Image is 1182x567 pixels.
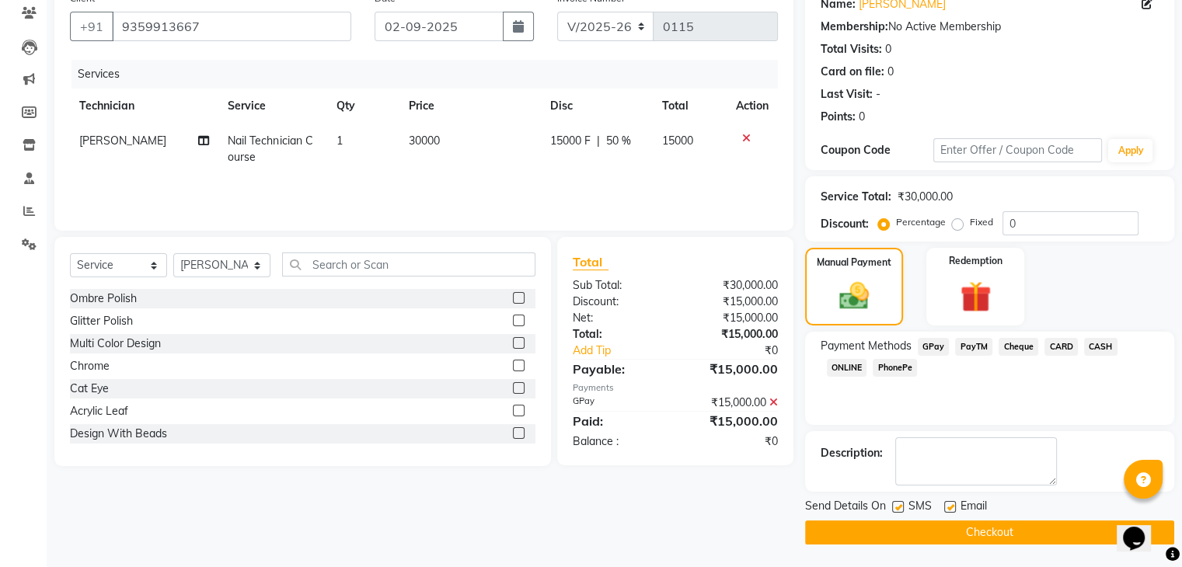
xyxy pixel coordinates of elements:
div: Net: [561,310,675,326]
span: PayTM [955,338,992,356]
input: Search or Scan [282,252,535,277]
span: 50 % [606,133,631,149]
span: Email [961,498,987,517]
span: Send Details On [805,498,886,517]
div: Chrome [70,358,110,374]
div: 0 [887,64,894,80]
button: Checkout [805,520,1174,544]
span: Total [573,254,608,270]
img: _gift.svg [950,277,1001,316]
div: ₹15,000.00 [675,412,790,430]
label: Manual Payment [817,256,891,270]
span: Payment Methods [821,338,912,354]
span: CASH [1084,338,1117,356]
div: Discount: [821,216,869,232]
span: 30000 [409,134,440,148]
span: | [597,133,600,149]
a: Add Tip [561,343,694,359]
span: PhonePe [873,359,917,377]
span: 1 [336,134,343,148]
input: Search by Name/Mobile/Email/Code [112,12,351,41]
div: Total: [561,326,675,343]
span: CARD [1044,338,1078,356]
iframe: chat widget [1117,505,1166,551]
span: Cheque [999,338,1038,356]
div: Multi Color Design [70,336,161,352]
div: ₹15,000.00 [675,395,790,411]
span: 15000 F [550,133,591,149]
div: Discount: [561,294,675,310]
span: [PERSON_NAME] [79,134,166,148]
div: ₹0 [675,433,790,450]
div: ₹15,000.00 [675,360,790,378]
button: Apply [1108,139,1152,162]
label: Fixed [970,215,993,229]
label: Redemption [949,254,1002,268]
div: Ombre Polish [70,290,137,307]
div: Paid: [561,412,675,430]
button: +91 [70,12,113,41]
div: Design With Beads [70,426,167,442]
th: Total [652,89,726,123]
th: Qty [327,89,399,123]
th: Price [399,89,541,123]
th: Disc [541,89,652,123]
span: 15000 [661,134,692,148]
div: Glitter Polish [70,313,133,329]
div: Total Visits: [821,41,882,57]
div: Card on file: [821,64,884,80]
div: Description: [821,445,883,461]
div: Points: [821,109,856,125]
div: ₹30,000.00 [675,277,790,294]
span: Nail Technician Course [228,134,312,164]
div: 0 [859,109,865,125]
span: ONLINE [827,359,867,377]
div: GPay [561,395,675,411]
div: ₹15,000.00 [675,326,790,343]
div: No Active Membership [821,19,1159,35]
span: SMS [908,498,932,517]
div: Last Visit: [821,86,873,103]
div: Balance : [561,433,675,450]
div: 0 [885,41,891,57]
div: Sub Total: [561,277,675,294]
div: Services [71,60,790,89]
div: Acrylic Leaf [70,403,128,419]
span: GPay [918,338,950,356]
div: ₹0 [694,343,789,359]
th: Technician [70,89,218,123]
label: Percentage [896,215,946,229]
div: Cat Eye [70,381,109,397]
div: ₹30,000.00 [898,189,953,205]
input: Enter Offer / Coupon Code [933,138,1103,162]
div: Membership: [821,19,888,35]
th: Action [727,89,778,123]
div: Payable: [561,360,675,378]
div: - [876,86,880,103]
img: _cash.svg [830,279,878,313]
div: ₹15,000.00 [675,310,790,326]
div: ₹15,000.00 [675,294,790,310]
div: Payments [573,381,778,395]
div: Coupon Code [821,142,933,158]
th: Service [218,89,327,123]
div: Service Total: [821,189,891,205]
